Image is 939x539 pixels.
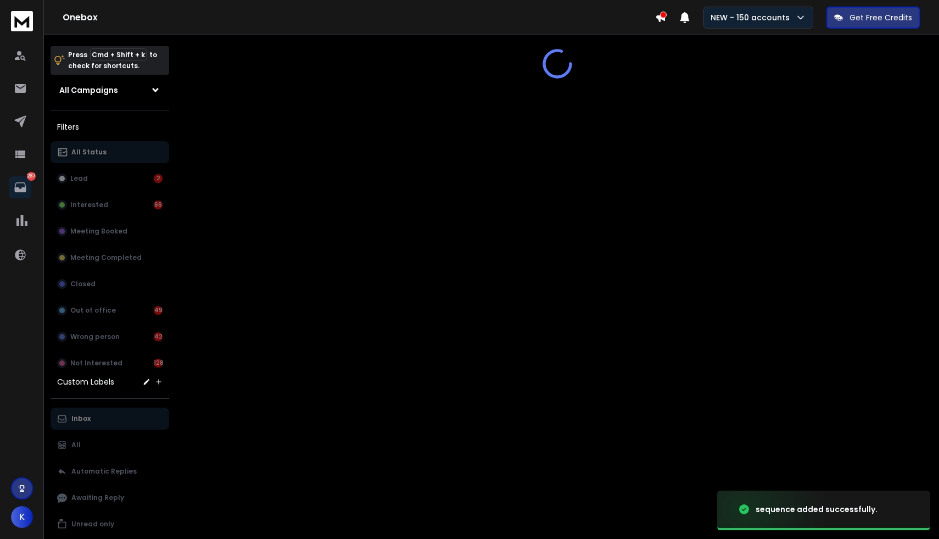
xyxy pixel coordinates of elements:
[59,85,118,96] h1: All Campaigns
[711,12,794,23] p: NEW - 150 accounts
[68,49,157,71] p: Press to check for shortcuts.
[826,7,920,29] button: Get Free Credits
[11,11,33,31] img: logo
[63,11,655,24] h1: Onebox
[51,79,169,101] button: All Campaigns
[90,48,147,61] span: Cmd + Shift + k
[756,504,877,515] div: sequence added successfully.
[57,376,114,387] h3: Custom Labels
[11,506,33,528] button: K
[27,172,36,181] p: 287
[849,12,912,23] p: Get Free Credits
[9,176,31,198] a: 287
[51,119,169,135] h3: Filters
